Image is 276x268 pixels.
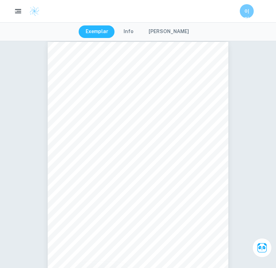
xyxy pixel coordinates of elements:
button: [PERSON_NAME] [142,25,196,38]
img: Clastify logo [29,6,40,16]
a: Clastify logo [25,6,40,16]
button: Exemplar [79,25,115,38]
h6: 이다 [243,7,251,15]
button: 이다 [240,4,254,18]
button: Info [117,25,140,38]
button: Ask Clai [252,238,272,258]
